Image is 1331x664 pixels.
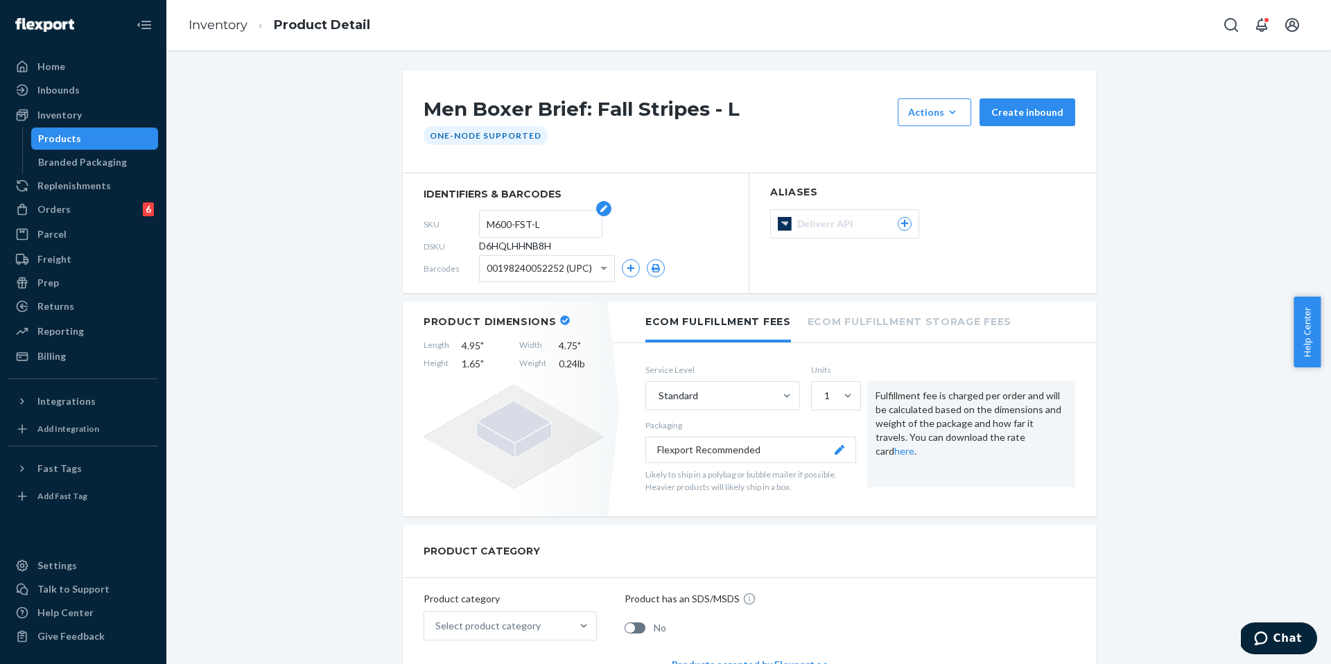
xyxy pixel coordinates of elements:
button: Give Feedback [8,625,158,647]
span: " [480,340,484,351]
a: here [894,445,914,457]
h2: PRODUCT CATEGORY [424,539,540,563]
div: Reporting [37,324,84,338]
a: Home [8,55,158,78]
div: Add Fast Tag [37,490,87,502]
div: Parcel [37,227,67,241]
div: Actions [908,105,961,119]
span: DSKU [424,241,479,252]
div: Inventory [37,108,82,122]
a: Inbounds [8,79,158,101]
div: Fast Tags [37,462,82,475]
a: Reporting [8,320,158,342]
p: Likely to ship in a polybag or bubble mailer if possible. Heavier products will likely ship in a ... [645,469,856,492]
h2: Product Dimensions [424,315,557,328]
span: D6HQLHHNB8H [479,239,551,253]
span: 4.75 [559,339,604,353]
a: Returns [8,295,158,317]
span: " [577,340,581,351]
a: Product Detail [274,17,370,33]
li: Ecom Fulfillment Fees [645,302,791,342]
div: Inbounds [37,83,80,97]
button: Open Search Box [1217,11,1245,39]
div: 1 [824,389,830,403]
a: Freight [8,248,158,270]
button: Open notifications [1248,11,1276,39]
div: Standard [659,389,698,403]
button: Help Center [1294,297,1321,367]
a: Prep [8,272,158,294]
p: Product category [424,592,597,606]
a: Help Center [8,602,158,624]
iframe: Opens a widget where you can chat to one of our agents [1241,622,1317,657]
div: Add Integration [37,423,99,435]
button: Integrations [8,390,158,412]
span: 0.24 lb [559,357,604,371]
button: Fast Tags [8,457,158,480]
button: Talk to Support [8,578,158,600]
span: No [654,621,666,635]
div: Integrations [37,394,96,408]
span: SKU [424,218,479,230]
div: Help Center [37,606,94,620]
div: Replenishments [37,179,111,193]
button: Deliverr API [770,209,919,238]
div: Fulfillment fee is charged per order and will be calculated based on the dimensions and weight of... [867,381,1075,487]
li: Ecom Fulfillment Storage Fees [808,302,1011,340]
span: Deliverr API [797,217,858,231]
span: 00198240052252 (UPC) [487,256,592,280]
div: Talk to Support [37,582,110,596]
div: Branded Packaging [38,155,127,169]
div: Orders [37,202,71,216]
label: Service Level [645,364,800,376]
span: 4.95 [462,339,507,353]
div: Prep [37,276,59,290]
div: Home [37,60,65,73]
span: identifiers & barcodes [424,187,728,201]
span: " [480,358,484,369]
span: 1.65 [462,357,507,371]
input: Standard [657,389,659,403]
a: Replenishments [8,175,158,197]
a: Branded Packaging [31,151,159,173]
button: Actions [898,98,971,126]
div: Billing [37,349,66,363]
h2: Aliases [770,187,1075,198]
img: Flexport logo [15,18,74,32]
a: Settings [8,554,158,577]
ol: breadcrumbs [177,5,381,46]
a: Add Integration [8,418,158,440]
div: Settings [37,559,77,573]
p: Packaging [645,419,856,431]
button: Create inbound [980,98,1075,126]
button: Close Navigation [130,11,158,39]
div: Freight [37,252,71,266]
input: 1 [823,389,824,403]
a: Orders6 [8,198,158,220]
a: Inventory [189,17,247,33]
span: Barcodes [424,263,479,274]
p: Product has an SDS/MSDS [625,592,740,606]
button: Open account menu [1278,11,1306,39]
a: Parcel [8,223,158,245]
label: Units [811,364,856,376]
span: Width [519,339,546,353]
span: Weight [519,357,546,371]
a: Billing [8,345,158,367]
div: One-Node Supported [424,126,548,145]
div: Give Feedback [37,629,105,643]
button: Flexport Recommended [645,437,856,463]
div: Products [38,132,81,146]
span: Length [424,339,449,353]
div: Returns [37,299,74,313]
span: Height [424,357,449,371]
h1: Men Boxer Brief: Fall Stripes - L [424,98,891,126]
a: Inventory [8,104,158,126]
div: 6 [143,202,154,216]
div: Select product category [435,619,541,633]
a: Products [31,128,159,150]
a: Add Fast Tag [8,485,158,507]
